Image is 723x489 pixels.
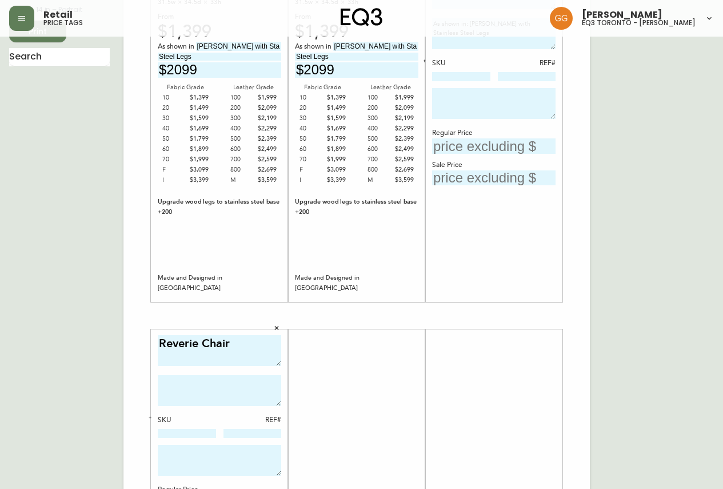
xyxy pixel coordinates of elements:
div: 50 [162,134,186,144]
div: $1,599 [186,113,209,124]
div: 100 [368,93,391,103]
div: Regular Price [432,128,556,138]
div: 20 [299,103,323,113]
div: $2,499 [253,144,277,154]
div: SKU [158,415,216,426]
div: F [299,165,323,175]
input: price excluding $ [295,62,418,78]
div: $2,099 [253,103,277,113]
div: $3,399 [323,175,346,185]
input: price excluding $ [158,62,281,78]
input: Search [9,48,110,66]
div: $1,999 [186,154,209,165]
div: 60 [299,144,323,154]
div: 100 [230,93,254,103]
div: F [162,165,186,175]
div: 20 [162,103,186,113]
div: I [162,175,186,185]
div: 700 [230,154,254,165]
div: $2,299 [253,124,277,134]
div: M [368,175,391,185]
input: price excluding $ [432,138,556,154]
div: 40 [162,124,186,134]
div: 70 [162,154,186,165]
div: 300 [230,113,254,124]
div: Upgrade wood legs to stainless steel base +200 [295,197,418,217]
div: $1,599 [323,113,346,124]
div: $3,099 [323,165,346,175]
span: Retail [43,10,73,19]
div: $1,699 [323,124,346,134]
div: 70 [299,154,323,165]
div: 300 [368,113,391,124]
div: $2,299 [390,124,414,134]
div: $2,099 [390,103,414,113]
div: 800 [230,165,254,175]
div: 400 [230,124,254,134]
div: 500 [230,134,254,144]
div: 10 [162,93,186,103]
div: 200 [230,103,254,113]
div: Leather Grade [226,82,281,93]
div: REF# [223,415,282,426]
div: 600 [368,144,391,154]
img: dbfc93a9366efef7dcc9a31eef4d00a7 [550,7,573,30]
div: $3,099 [186,165,209,175]
div: Fabric Grade [158,82,213,93]
div: $3,399 [186,175,209,185]
div: $2,399 [390,134,414,144]
div: 10 [299,93,323,103]
div: $1,399 [158,27,281,37]
img: logo [341,8,383,26]
div: Sale Price [432,160,556,170]
input: price excluding $ [432,170,556,186]
div: $2,499 [390,144,414,154]
div: $2,599 [253,154,277,165]
div: Made and Designed in [GEOGRAPHIC_DATA] [295,273,418,293]
h5: price tags [43,19,83,26]
div: REF# [498,58,556,69]
span: [PERSON_NAME] [582,10,662,19]
div: 800 [368,165,391,175]
div: $2,599 [390,154,414,165]
div: $2,699 [253,165,277,175]
div: $1,999 [253,93,277,103]
div: $1,499 [186,103,209,113]
span: As shown in [158,42,196,52]
div: 400 [368,124,391,134]
div: $1,999 [390,93,414,103]
div: $1,899 [186,144,209,154]
span: As shown in [295,42,333,52]
div: $3,599 [390,175,414,185]
div: $1,399 [295,27,418,37]
input: fabric/leather and leg [333,42,418,51]
textarea: Reverie Chair [158,335,281,367]
div: Upgrade wood legs to stainless steel base +200 [158,197,281,217]
div: 700 [368,154,391,165]
div: 30 [299,113,323,124]
div: 50 [299,134,323,144]
div: $1,799 [323,134,346,144]
h5: eq3 toronto - [PERSON_NAME] [582,19,696,26]
div: 500 [368,134,391,144]
div: $1,499 [323,103,346,113]
div: $1,399 [323,93,346,103]
div: M [230,175,254,185]
div: SKU [432,58,490,69]
div: $2,199 [390,113,414,124]
div: Fabric Grade [295,82,350,93]
div: $2,399 [253,134,277,144]
div: $2,199 [253,113,277,124]
div: 60 [162,144,186,154]
div: $1,799 [186,134,209,144]
input: fabric/leather and leg [196,42,281,51]
div: $2,699 [390,165,414,175]
div: $1,699 [186,124,209,134]
div: 200 [368,103,391,113]
div: Leather Grade [363,82,418,93]
div: Made and Designed in [GEOGRAPHIC_DATA] [158,273,281,293]
div: 30 [162,113,186,124]
div: $1,399 [186,93,209,103]
div: I [299,175,323,185]
div: $1,999 [323,154,346,165]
